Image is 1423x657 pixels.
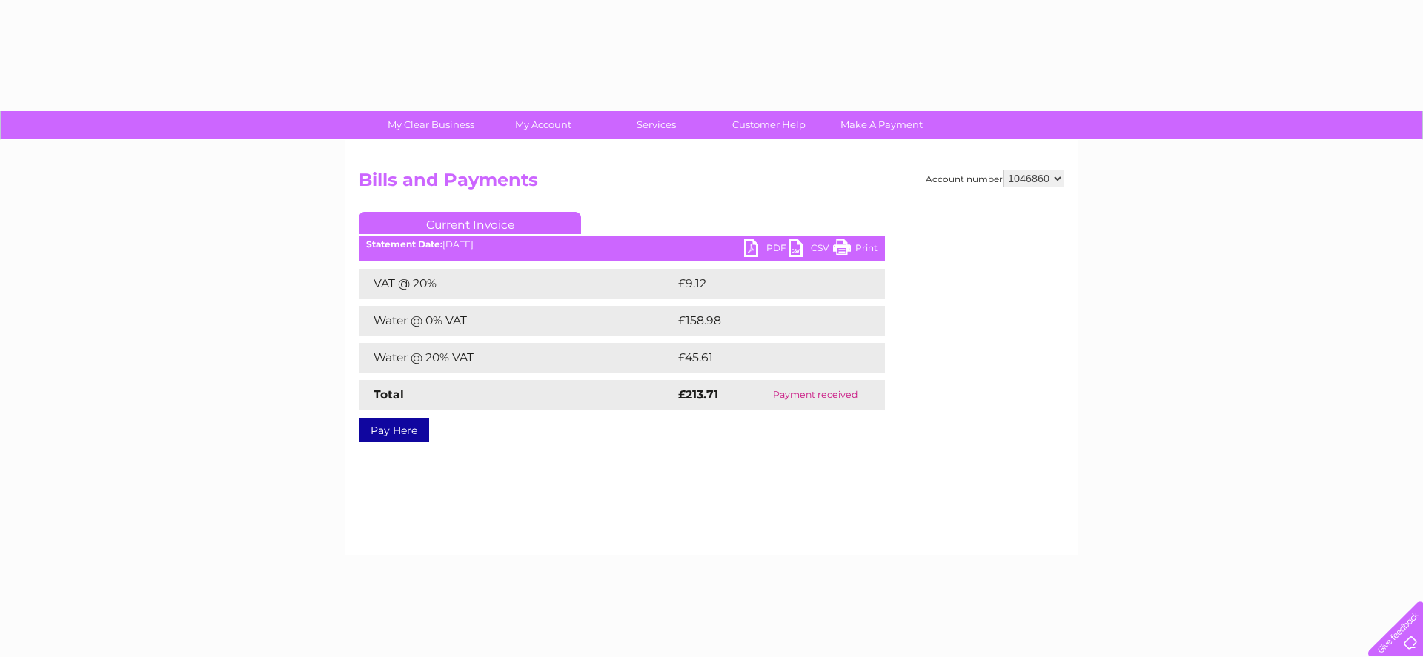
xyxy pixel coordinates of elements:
strong: Total [374,387,404,401]
a: My Account [482,111,605,139]
a: Customer Help [708,111,830,139]
a: Current Invoice [359,212,581,234]
td: VAT @ 20% [359,269,674,299]
a: Pay Here [359,418,429,442]
a: My Clear Business [370,111,492,139]
td: £9.12 [674,269,849,299]
strong: £213.71 [678,387,718,401]
a: Services [595,111,717,139]
td: Water @ 20% VAT [359,343,674,373]
a: PDF [744,239,789,261]
h2: Bills and Payments [359,170,1064,198]
b: Statement Date: [366,239,442,250]
a: Make A Payment [820,111,943,139]
a: Print [833,239,878,261]
td: Water @ 0% VAT [359,306,674,336]
td: £45.61 [674,343,854,373]
div: Account number [926,170,1064,187]
div: [DATE] [359,239,885,250]
a: CSV [789,239,833,261]
td: £158.98 [674,306,858,336]
td: Payment received [746,380,885,410]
